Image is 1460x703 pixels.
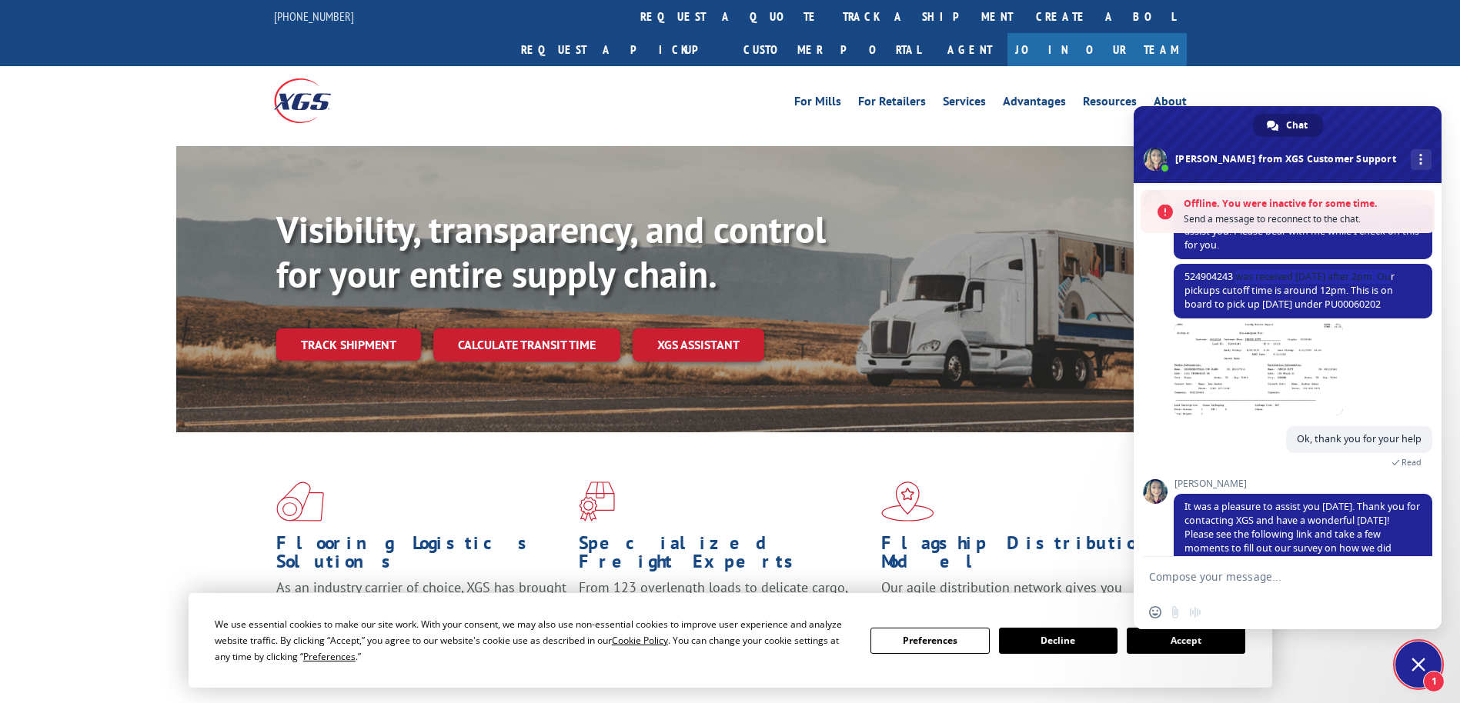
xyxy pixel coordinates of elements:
img: xgs-icon-flagship-distribution-model-red [881,481,934,521]
a: XGS ASSISTANT [633,328,764,361]
span: Ok, thank you for your help [1297,432,1422,445]
span: 1 [1423,671,1445,692]
span: Our agile distribution network gives you nationwide inventory management on demand. [881,578,1164,615]
a: Chat [1253,114,1323,137]
a: For Retailers [858,95,926,112]
img: xgs-icon-focused-on-flooring-red [579,481,615,521]
button: Decline [999,628,1118,654]
a: Services [943,95,986,112]
img: xgs-icon-total-supply-chain-intelligence-red [276,481,324,521]
span: Chat [1286,114,1308,137]
a: Close chat [1395,641,1442,688]
span: Send a message to reconnect to the chat. [1184,212,1427,227]
textarea: Compose your message... [1149,557,1395,595]
a: [URL][DOMAIN_NAME] [1214,555,1318,568]
span: Insert an emoji [1149,606,1161,618]
a: [PHONE_NUMBER] [274,8,354,24]
b: Visibility, transparency, and control for your entire supply chain. [276,205,826,298]
a: Join Our Team [1007,33,1187,66]
a: Resources [1083,95,1137,112]
span: Preferences [303,650,356,663]
span: 524904243 was received [DATE] after 2pm. Our pickups cutoff time is around 12pm. This is on board... [1184,270,1395,311]
button: Accept [1127,628,1245,654]
span: Read [1402,457,1422,468]
div: Cookie Consent Prompt [189,593,1272,688]
a: Agent [932,33,1007,66]
button: Preferences [870,628,989,654]
a: About [1154,95,1187,112]
p: From 123 overlength loads to delicate cargo, our experienced staff knows the best way to move you... [579,578,870,647]
a: Track shipment [276,328,421,361]
span: It was a pleasure to assist you [DATE]. Thank you for contacting XGS and have a wonderful [DATE]!... [1184,500,1420,568]
span: As an industry carrier of choice, XGS has brought innovation and dedication to flooring logistics... [276,578,566,633]
a: For Mills [794,95,841,112]
h1: Flooring Logistics Solutions [276,534,567,578]
span: Cookie Policy [612,634,668,647]
a: Request a pickup [509,33,732,66]
div: We use essential cookies to make our site work. With your consent, we may also use non-essential ... [215,616,852,665]
h1: Flagship Distribution Model [881,534,1172,578]
a: Advantages [1003,95,1066,112]
a: Calculate transit time [433,328,620,361]
span: [PERSON_NAME] [1174,478,1432,489]
h1: Specialized Freight Experts [579,534,870,578]
a: Customer Portal [732,33,932,66]
span: Offline. You were inactive for some time. [1184,196,1427,212]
